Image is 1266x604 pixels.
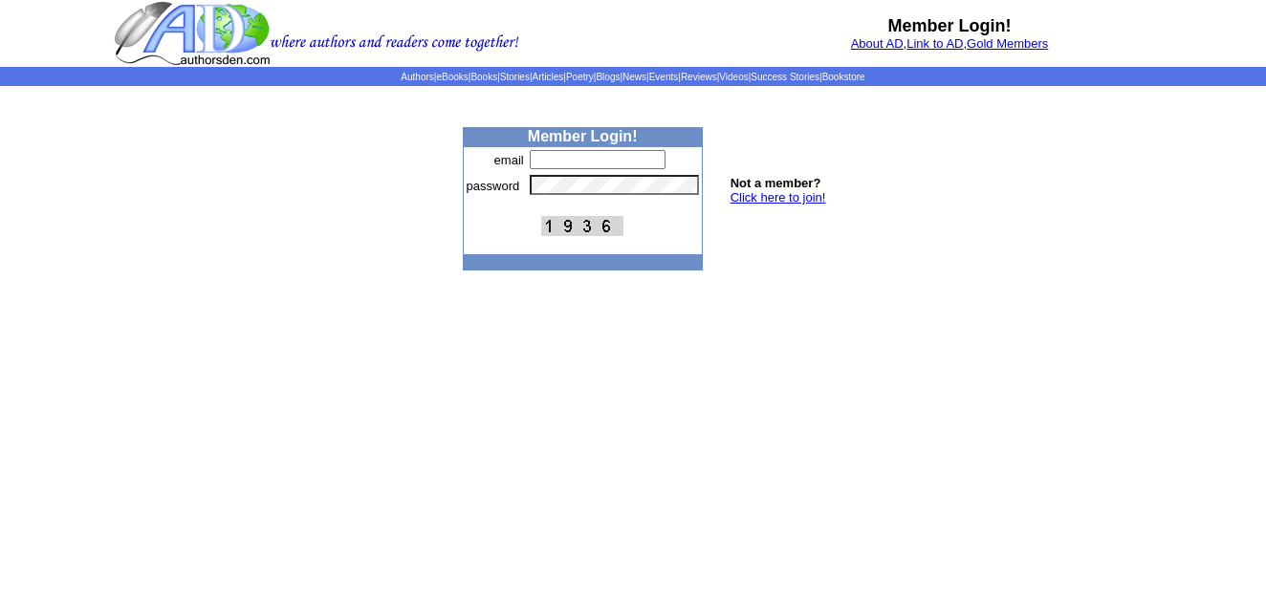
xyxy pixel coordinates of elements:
b: Member Login! [888,16,1012,35]
span: | | | | | | | | | | | | [401,72,864,82]
a: Articles [533,72,564,82]
a: Videos [719,72,748,82]
a: Blogs [596,72,620,82]
a: Click here to join! [731,190,826,205]
a: Stories [500,72,530,82]
a: Bookstore [822,72,865,82]
a: Books [470,72,497,82]
a: About AD [851,36,904,51]
a: eBooks [436,72,468,82]
font: password [467,179,520,193]
a: Poetry [566,72,594,82]
a: Gold Members [967,36,1048,51]
a: Events [649,72,679,82]
font: email [494,153,524,167]
font: , , [851,36,1049,51]
a: Reviews [681,72,717,82]
img: This Is CAPTCHA Image [541,216,623,236]
a: Authors [401,72,433,82]
b: Member Login! [528,128,638,144]
a: News [622,72,646,82]
a: Link to AD [906,36,963,51]
b: Not a member? [731,176,821,190]
a: Success Stories [751,72,819,82]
